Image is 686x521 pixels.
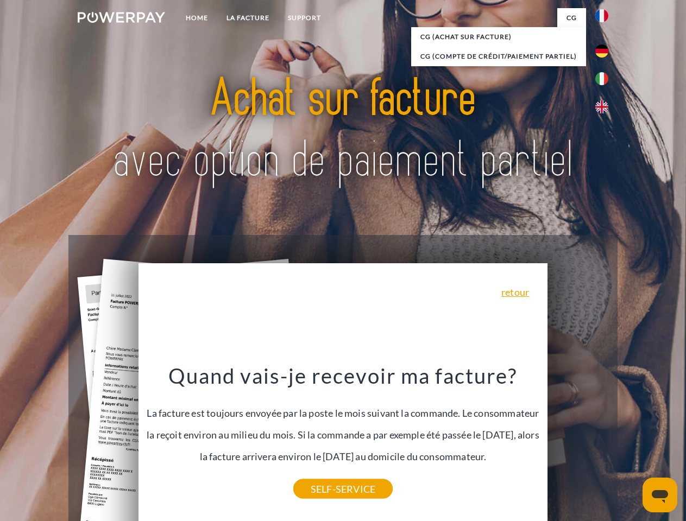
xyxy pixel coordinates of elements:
[501,287,529,297] a: retour
[217,8,279,28] a: LA FACTURE
[595,45,608,58] img: de
[78,12,165,23] img: logo-powerpay-white.svg
[279,8,330,28] a: Support
[643,478,677,512] iframe: Bouton de lancement de la fenêtre de messagerie
[145,363,542,489] div: La facture est toujours envoyée par la poste le mois suivant la commande. Le consommateur la reço...
[293,479,393,499] a: SELF-SERVICE
[411,47,586,66] a: CG (Compte de crédit/paiement partiel)
[595,72,608,85] img: it
[104,52,582,208] img: title-powerpay_fr.svg
[595,100,608,113] img: en
[411,27,586,47] a: CG (achat sur facture)
[145,363,542,389] h3: Quand vais-je recevoir ma facture?
[177,8,217,28] a: Home
[595,9,608,22] img: fr
[557,8,586,28] a: CG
